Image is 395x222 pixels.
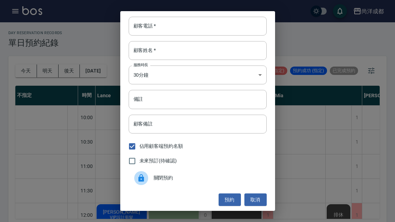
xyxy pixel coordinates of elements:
div: 關閉預約 [129,168,267,188]
label: 服務時長 [134,62,148,68]
button: 取消 [244,193,267,206]
span: 未來預訂(待確認) [139,157,177,164]
button: 預約 [219,193,241,206]
span: 佔用顧客端預約名額 [139,143,183,150]
div: 30分鐘 [129,66,267,84]
span: 關閉預約 [154,174,261,182]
